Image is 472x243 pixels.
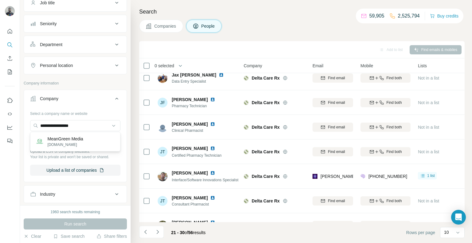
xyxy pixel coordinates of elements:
span: Company [244,63,262,69]
button: Find email [313,196,353,206]
span: Find email [328,198,345,204]
button: Buy credits [430,12,458,20]
span: results [171,230,206,235]
button: Clear [24,233,41,239]
p: MeanGreen Media [48,136,83,142]
img: LinkedIn logo [219,73,224,77]
button: Save search [53,233,85,239]
img: Avatar [158,221,167,230]
button: Find both [360,98,411,107]
span: Email [313,63,323,69]
img: LinkedIn logo [210,146,215,151]
img: Logo of Delta Care Rx [244,76,249,80]
span: Delta Care Rx [252,124,280,130]
p: Upload a CSV of company websites. [30,149,120,154]
button: Use Surfe on LinkedIn [5,95,15,106]
span: 1 list [427,173,435,178]
button: Find both [360,123,411,132]
div: JT [158,147,167,157]
span: Find email [328,75,345,81]
span: Rows per page [406,229,435,236]
div: JT [158,196,167,206]
button: Find email [313,147,353,156]
p: 2,525,794 [398,12,420,20]
img: Logo of Delta Care Rx [244,198,249,203]
span: [PHONE_NUMBER] [368,174,407,179]
p: [DOMAIN_NAME] [48,142,83,147]
span: Clinical Pharmacist [172,128,222,133]
button: Find both [360,147,411,156]
span: Find both [387,198,402,204]
span: Data Entry Specialist [172,79,231,84]
span: Delta Care Rx [252,173,280,179]
span: Find email [328,100,345,105]
span: Not in a list [418,125,439,130]
span: Find both [387,75,402,81]
span: Jax [PERSON_NAME] [172,72,216,78]
span: Delta Care Rx [252,198,280,204]
button: Find email [313,98,353,107]
button: Find both [360,196,411,206]
button: Enrich CSV [5,53,15,64]
span: Mobile [360,63,373,69]
button: Seniority [24,16,127,31]
span: Certified Pharmacy Technician [172,153,222,158]
img: Avatar [158,171,167,181]
img: Logo of Delta Care Rx [244,125,249,130]
span: [PERSON_NAME][EMAIL_ADDRESS][DOMAIN_NAME] [321,174,429,179]
span: [PERSON_NAME] [172,219,208,225]
button: Find email [313,123,353,132]
span: of [185,230,188,235]
span: Not in a list [418,100,439,105]
button: Department [24,37,127,52]
button: Find email [313,221,353,230]
span: Interface/Software Innovations Specialist [172,178,238,182]
img: LinkedIn logo [210,170,215,175]
button: Feedback [5,135,15,147]
div: Company [40,96,58,102]
button: Find both [360,221,411,230]
img: LinkedIn logo [210,220,215,225]
button: Quick start [5,26,15,37]
span: Delta Care Rx [252,75,280,81]
img: LinkedIn logo [210,97,215,102]
button: Navigate to previous page [139,226,151,238]
button: Share filters [96,233,127,239]
div: 1960 search results remaining [51,209,100,215]
span: [PERSON_NAME] [172,145,208,151]
span: Find both [387,124,402,130]
span: Not in a list [418,149,439,154]
span: Find both [387,100,402,105]
img: Logo of Delta Care Rx [244,174,249,179]
span: Pharmacy Technician [172,103,222,109]
div: Open Intercom Messenger [451,210,466,225]
span: 21 - 30 [171,230,185,235]
img: Logo of Delta Care Rx [244,149,249,154]
img: MeanGreen Media [35,137,44,146]
span: People [201,23,215,29]
img: provider people-data-labs logo [360,173,365,179]
div: Department [40,41,62,48]
button: Dashboard [5,122,15,133]
img: LinkedIn logo [210,122,215,127]
img: provider leadmagic logo [313,173,317,179]
img: LinkedIn logo [210,195,215,200]
button: Find both [360,73,411,83]
img: Avatar [158,73,167,83]
p: Company information [24,80,127,86]
p: 10 [444,229,449,235]
p: Your list is private and won't be saved or shared. [30,154,120,160]
button: Find email [313,73,353,83]
span: Lists [418,63,427,69]
span: Companies [154,23,177,29]
button: Personal location [24,58,127,73]
span: Not in a list [418,198,439,203]
span: Find email [328,124,345,130]
span: Find both [387,149,402,155]
img: Avatar [158,122,167,132]
span: Delta Care Rx [252,149,280,155]
span: [PERSON_NAME] [172,96,208,103]
h4: Search [139,7,465,16]
span: Delta Care Rx [252,100,280,106]
span: 56 [188,230,193,235]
